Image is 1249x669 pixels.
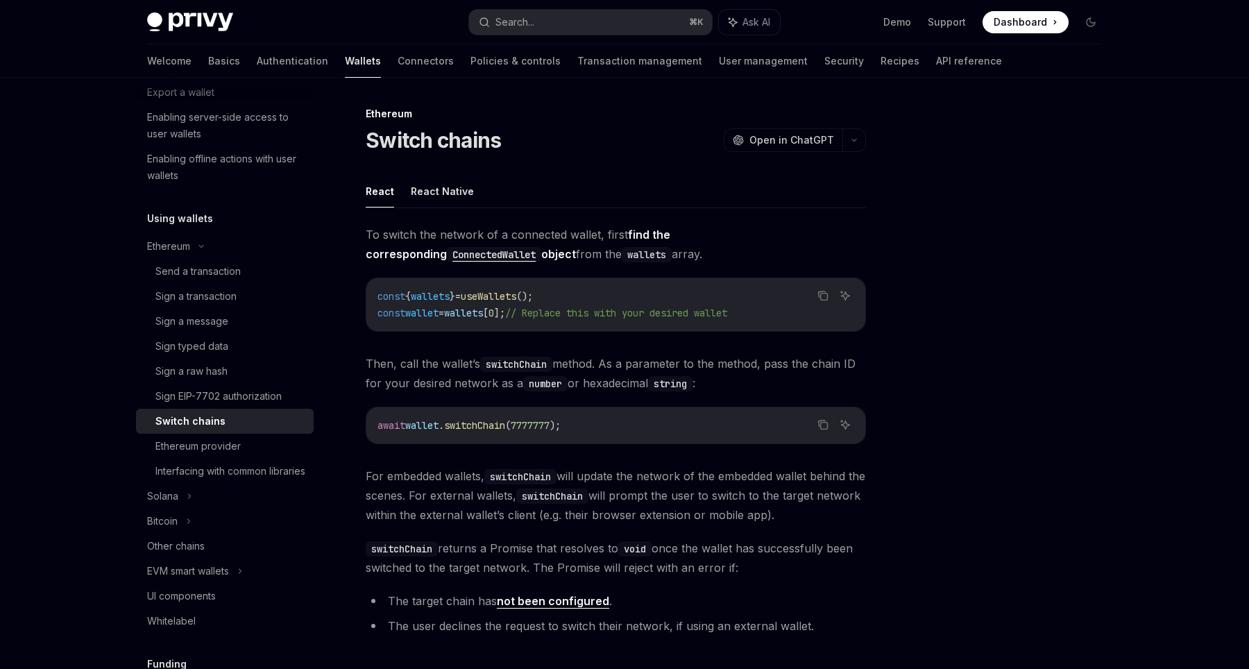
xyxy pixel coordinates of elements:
[155,463,305,480] div: Interfacing with common libraries
[439,307,444,319] span: =
[208,44,240,78] a: Basics
[470,44,561,78] a: Policies & controls
[136,105,314,146] a: Enabling server-side access to user wallets
[155,438,241,455] div: Ethereum provider
[495,14,534,31] div: Search...
[147,563,229,579] div: EVM smart wallets
[719,10,780,35] button: Ask AI
[411,175,474,208] button: React Native
[136,434,314,459] a: Ethereum provider
[136,334,314,359] a: Sign typed data
[147,151,305,184] div: Enabling offline actions with user wallets
[136,309,314,334] a: Sign a message
[366,228,670,261] a: find the correspondingConnectedWalletobject
[983,11,1069,33] a: Dashboard
[505,419,511,432] span: (
[405,290,411,303] span: {
[719,44,808,78] a: User management
[511,419,550,432] span: 7777777
[550,419,561,432] span: );
[155,413,226,430] div: Switch chains
[928,15,966,29] a: Support
[147,513,178,530] div: Bitcoin
[366,128,501,153] h1: Switch chains
[505,307,727,319] span: // Replace this with your desired wallet
[618,541,652,557] code: void
[136,359,314,384] a: Sign a raw hash
[398,44,454,78] a: Connectors
[1080,11,1102,33] button: Toggle dark mode
[994,15,1047,29] span: Dashboard
[366,225,866,264] span: To switch the network of a connected wallet, first from the array.
[147,238,190,255] div: Ethereum
[516,290,533,303] span: ();
[814,287,832,305] button: Copy the contents from the code block
[724,128,842,152] button: Open in ChatGPT
[824,44,864,78] a: Security
[366,175,394,208] button: React
[377,307,405,319] span: const
[469,10,712,35] button: Search...⌘K
[136,534,314,559] a: Other chains
[742,15,770,29] span: Ask AI
[523,376,568,391] code: number
[147,488,178,505] div: Solana
[155,263,241,280] div: Send a transaction
[577,44,702,78] a: Transaction management
[447,247,541,262] code: ConnectedWallet
[147,538,205,554] div: Other chains
[497,594,609,609] a: not been configured
[405,419,439,432] span: wallet
[136,284,314,309] a: Sign a transaction
[155,388,282,405] div: Sign EIP-7702 authorization
[444,307,483,319] span: wallets
[136,409,314,434] a: Switch chains
[147,109,305,142] div: Enabling server-side access to user wallets
[836,416,854,434] button: Ask AI
[155,338,228,355] div: Sign typed data
[147,44,192,78] a: Welcome
[494,307,505,319] span: ];
[749,133,834,147] span: Open in ChatGPT
[377,419,405,432] span: await
[136,459,314,484] a: Interfacing with common libraries
[883,15,911,29] a: Demo
[366,541,438,557] code: switchChain
[814,416,832,434] button: Copy the contents from the code block
[455,290,461,303] span: =
[439,419,444,432] span: .
[257,44,328,78] a: Authentication
[881,44,919,78] a: Recipes
[444,419,505,432] span: switchChain
[366,466,866,525] span: For embedded wallets, will update the network of the embedded wallet behind the scenes. For exter...
[484,469,556,484] code: switchChain
[147,588,216,604] div: UI components
[136,609,314,634] a: Whitelabel
[516,489,588,504] code: switchChain
[411,290,450,303] span: wallets
[136,146,314,188] a: Enabling offline actions with user wallets
[461,290,516,303] span: useWallets
[147,210,213,227] h5: Using wallets
[155,313,228,330] div: Sign a message
[136,584,314,609] a: UI components
[366,591,866,611] li: The target chain has .
[480,357,552,372] code: switchChain
[136,259,314,284] a: Send a transaction
[405,307,439,319] span: wallet
[366,107,866,121] div: Ethereum
[366,616,866,636] li: The user declines the request to switch their network, if using an external wallet.
[147,12,233,32] img: dark logo
[345,44,381,78] a: Wallets
[836,287,854,305] button: Ask AI
[648,376,693,391] code: string
[689,17,704,28] span: ⌘ K
[488,307,494,319] span: 0
[155,288,237,305] div: Sign a transaction
[147,613,196,629] div: Whitelabel
[936,44,1002,78] a: API reference
[483,307,488,319] span: [
[366,539,866,577] span: returns a Promise that resolves to once the wallet has successfully been switched to the target n...
[155,363,228,380] div: Sign a raw hash
[377,290,405,303] span: const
